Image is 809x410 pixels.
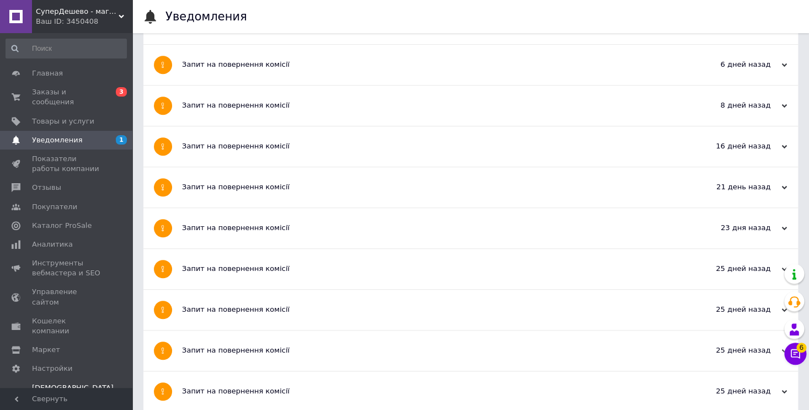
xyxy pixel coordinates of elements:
div: 21 день назад [677,182,787,192]
div: 25 дней назад [677,305,787,315]
div: 8 дней назад [677,100,787,110]
div: Запит на повернення комісії [182,305,677,315]
span: Показатели работы компании [32,154,102,174]
div: 25 дней назад [677,345,787,355]
div: 6 дней назад [677,60,787,70]
div: 25 дней назад [677,264,787,274]
span: Главная [32,68,63,78]
span: Каталог ProSale [32,221,92,231]
span: Инструменты вебмастера и SEO [32,258,102,278]
span: Маркет [32,345,60,355]
div: Запит на повернення комісії [182,141,677,151]
span: Управление сайтом [32,287,102,307]
div: 16 дней назад [677,141,787,151]
div: Запит на повернення комісії [182,182,677,192]
span: Отзывы [32,183,61,193]
span: Уведомления [32,135,82,145]
span: Товары и услуги [32,116,94,126]
div: Запит на повернення комісії [182,100,677,110]
div: Запит на повернення комісії [182,60,677,70]
h1: Уведомления [165,10,247,23]
span: Покупатели [32,202,77,212]
span: 1 [116,135,127,145]
div: Запит на повернення комісії [182,345,677,355]
input: Поиск [6,39,127,58]
div: Запит на повернення комісії [182,386,677,396]
span: 3 [116,87,127,97]
span: СуперДешево - магазин выгодных покупок [36,7,119,17]
span: Аналитика [32,239,73,249]
div: Запит на повернення комісії [182,223,677,233]
button: Чат с покупателем6 [784,343,806,365]
span: 6 [796,343,806,353]
div: Ваш ID: 3450408 [36,17,132,26]
span: Кошелек компании [32,316,102,336]
span: Настройки [32,364,72,374]
span: Заказы и сообщения [32,87,102,107]
div: 25 дней назад [677,386,787,396]
div: Запит на повернення комісії [182,264,677,274]
div: 23 дня назад [677,223,787,233]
